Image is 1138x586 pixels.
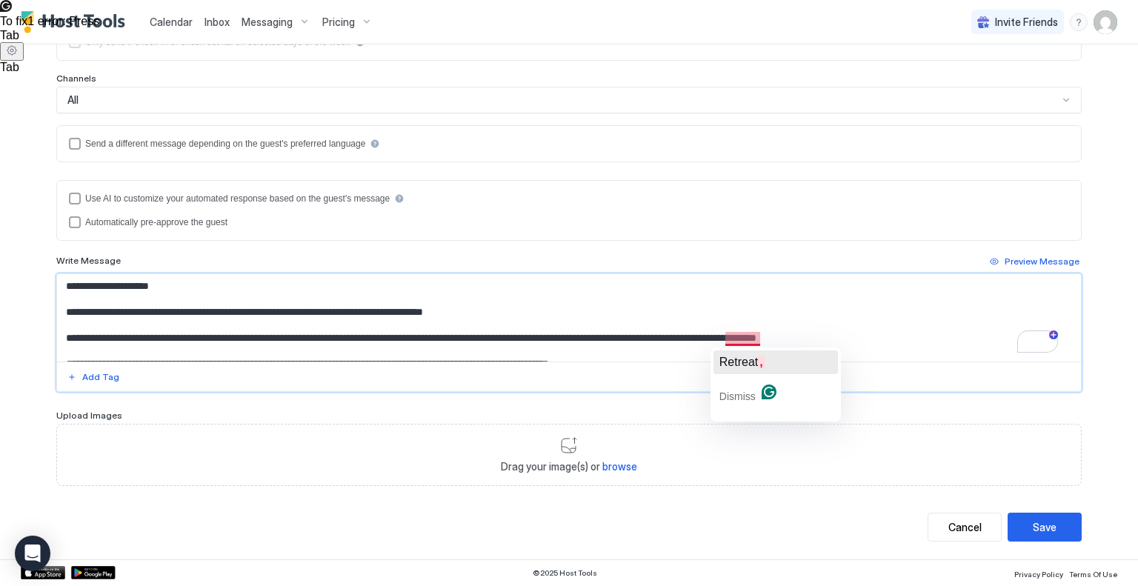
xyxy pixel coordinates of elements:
div: Use AI to customize your automated response based on the guest's message [85,193,390,204]
span: browse [602,460,637,473]
button: Cancel [928,513,1002,542]
div: Save [1033,519,1057,535]
div: Add Tag [82,370,119,384]
button: Preview Message [988,253,1082,270]
span: All [67,93,79,107]
button: Save [1008,513,1082,542]
button: Add Tag [65,368,122,386]
span: Channels [56,73,96,84]
div: Preview Message [1005,255,1079,268]
div: useAI [69,193,1069,204]
div: Automatically pre-approve the guest [85,217,227,227]
div: languagesEnabled [69,138,1069,150]
span: Drag your image(s) or [501,460,637,473]
a: Terms Of Use [1069,565,1117,581]
span: © 2025 Host Tools [533,568,597,578]
a: App Store [21,566,65,579]
a: Privacy Policy [1014,565,1063,581]
div: Cancel [948,519,982,535]
span: Terms Of Use [1069,570,1117,579]
span: Write Message [56,255,121,266]
span: Upload Images [56,410,122,421]
a: Google Play Store [71,566,116,579]
span: Privacy Policy [1014,570,1063,579]
textarea: To enrich screen reader interactions, please activate Accessibility in Grammarly extension settings [57,274,1081,362]
div: preapprove [69,216,1069,228]
div: Open Intercom Messenger [15,536,50,571]
div: Send a different message depending on the guest's preferred language [85,139,365,149]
